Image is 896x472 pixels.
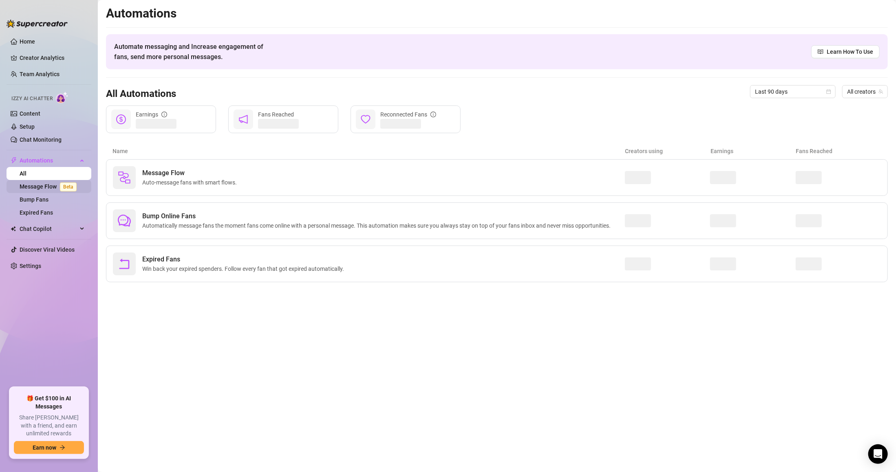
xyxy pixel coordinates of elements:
[118,171,131,184] img: svg%3e
[847,86,883,98] span: All creators
[238,114,248,124] span: notification
[878,89,883,94] span: team
[14,395,84,411] span: 🎁 Get $100 in AI Messages
[20,136,62,143] a: Chat Monitoring
[811,45,880,58] a: Learn How To Use
[755,86,831,98] span: Last 90 days
[113,147,625,156] article: Name
[33,444,56,451] span: Earn now
[20,196,49,203] a: Bump Fans
[20,170,26,177] a: All
[20,154,77,167] span: Automations
[106,6,888,21] h2: Automations
[136,110,167,119] div: Earnings
[116,114,126,124] span: dollar
[142,255,347,264] span: Expired Fans
[14,441,84,454] button: Earn nowarrow-right
[142,178,240,187] span: Auto-message fans with smart flows.
[430,112,436,117] span: info-circle
[56,92,68,103] img: AI Chatter
[20,71,60,77] a: Team Analytics
[711,147,796,156] article: Earnings
[142,264,347,273] span: Win back your expired spenders. Follow every fan that got expired automatically.
[20,209,53,216] a: Expired Fans
[60,445,65,450] span: arrow-right
[20,246,75,253] a: Discover Viral Videos
[20,51,85,64] a: Creator Analytics
[827,47,873,56] span: Learn How To Use
[142,211,614,221] span: Bump Online Fans
[7,20,68,28] img: logo-BBDzfeDw.svg
[161,112,167,117] span: info-circle
[20,222,77,235] span: Chat Copilot
[258,111,294,118] span: Fans Reached
[11,157,17,164] span: thunderbolt
[11,95,53,103] span: Izzy AI Chatter
[14,414,84,438] span: Share [PERSON_NAME] with a friend, and earn unlimited rewards
[20,123,35,130] a: Setup
[20,263,41,269] a: Settings
[796,147,881,156] article: Fans Reached
[818,49,823,55] span: read
[114,42,271,62] span: Automate messaging and Increase engagement of fans, send more personal messages.
[118,257,131,270] span: rollback
[60,182,77,191] span: Beta
[868,444,888,464] div: Open Intercom Messenger
[11,226,16,232] img: Chat Copilot
[20,183,80,190] a: Message FlowBeta
[20,110,40,117] a: Content
[625,147,711,156] article: Creators using
[142,168,240,178] span: Message Flow
[142,221,614,230] span: Automatically message fans the moment fans come online with a personal message. This automation m...
[380,110,436,119] div: Reconnected Fans
[118,214,131,227] span: comment
[826,89,831,94] span: calendar
[361,114,371,124] span: heart
[106,88,176,101] h3: All Automations
[20,38,35,45] a: Home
